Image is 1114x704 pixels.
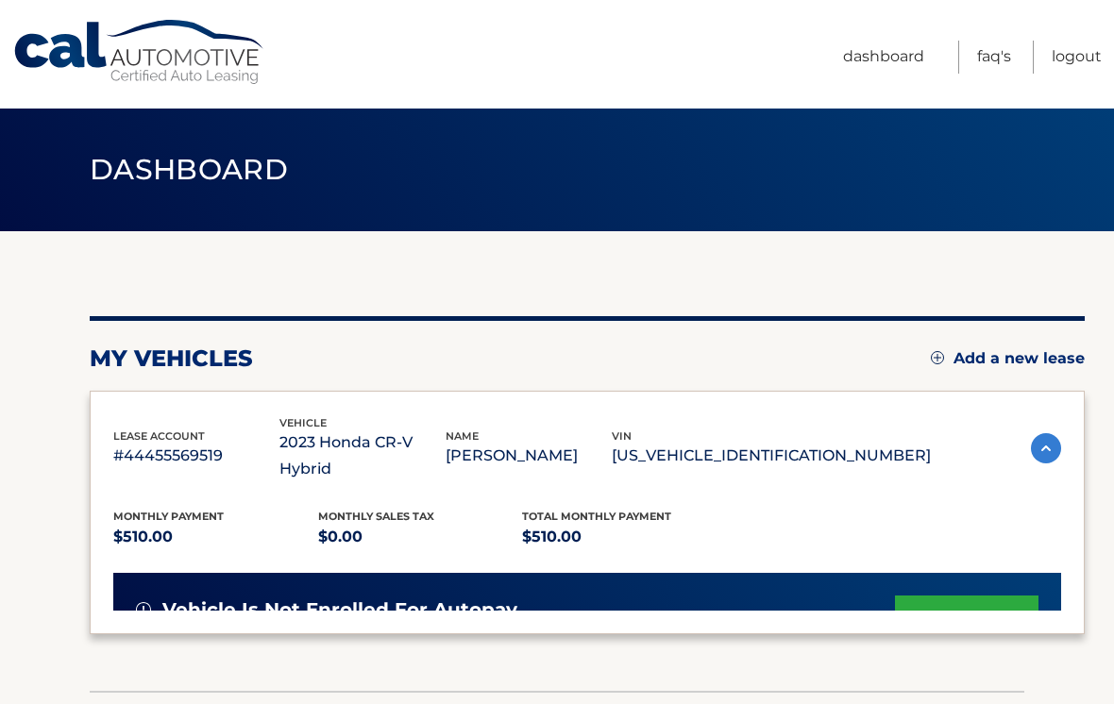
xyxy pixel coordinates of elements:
[843,41,924,74] a: Dashboard
[113,510,224,523] span: Monthly Payment
[113,524,318,550] p: $510.00
[931,351,944,364] img: add.svg
[612,429,632,443] span: vin
[113,429,205,443] span: lease account
[522,524,727,550] p: $510.00
[522,510,671,523] span: Total Monthly Payment
[279,429,446,482] p: 2023 Honda CR-V Hybrid
[318,510,434,523] span: Monthly sales Tax
[90,344,253,373] h2: my vehicles
[931,349,1085,368] a: Add a new lease
[977,41,1011,74] a: FAQ's
[1031,433,1061,463] img: accordion-active.svg
[895,595,1038,645] a: set up autopay
[136,602,151,617] img: alert-white.svg
[279,416,327,429] span: vehicle
[1052,41,1102,74] a: Logout
[318,524,523,550] p: $0.00
[612,443,931,469] p: [US_VEHICLE_IDENTIFICATION_NUMBER]
[12,19,267,86] a: Cal Automotive
[113,443,279,469] p: #44455569519
[162,598,517,622] span: vehicle is not enrolled for autopay
[446,443,612,469] p: [PERSON_NAME]
[446,429,479,443] span: name
[90,152,288,187] span: Dashboard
